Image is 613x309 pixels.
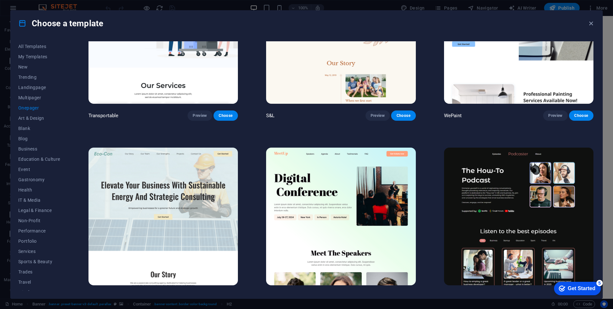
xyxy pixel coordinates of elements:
button: My Templates [18,52,60,62]
span: Multipager [18,95,60,100]
span: Performance [18,228,60,233]
button: Wireframe [18,287,60,297]
span: Non-Profit [18,218,60,223]
button: Onepager [18,103,60,113]
button: IT & Media [18,195,60,205]
span: Legal & Finance [18,208,60,213]
span: Blog [18,136,60,141]
span: Sports & Beauty [18,259,60,264]
span: Health [18,187,60,192]
span: Art & Design [18,116,60,121]
span: Trending [18,75,60,80]
button: Choose [569,110,593,121]
button: Trending [18,72,60,82]
button: Gastronomy [18,175,60,185]
button: Choose [391,110,416,121]
button: New [18,62,60,72]
span: IT & Media [18,198,60,203]
span: Education & Culture [18,157,60,162]
button: Services [18,246,60,256]
span: Landingpage [18,85,60,90]
span: Services [18,249,60,254]
img: Podcaster [444,148,593,285]
span: Travel [18,280,60,285]
span: Gastronomy [18,177,60,182]
img: MeetUp [266,148,416,285]
button: Blank [18,123,60,134]
span: My Templates [18,54,60,59]
button: Business [18,144,60,154]
span: Choose [219,113,233,118]
button: Preview [543,110,567,121]
span: Onepager [18,105,60,110]
span: Business [18,146,60,151]
span: Portfolio [18,239,60,244]
span: Event [18,167,60,172]
button: Travel [18,277,60,287]
button: Multipager [18,93,60,103]
button: All Templates [18,41,60,52]
button: Portfolio [18,236,60,246]
span: All Templates [18,44,60,49]
button: Art & Design [18,113,60,123]
span: Preview [548,113,562,118]
span: Wireframe [18,290,60,295]
button: Preview [188,110,212,121]
h4: Choose a template [18,18,103,28]
button: Non-Profit [18,215,60,226]
p: S&L [266,112,274,119]
button: Health [18,185,60,195]
div: 5 [47,1,54,8]
span: Choose [396,113,410,118]
span: Preview [371,113,385,118]
button: Event [18,164,60,175]
button: Sports & Beauty [18,256,60,267]
button: Blog [18,134,60,144]
span: Choose [574,113,588,118]
p: Transportable [88,112,119,119]
button: Education & Culture [18,154,60,164]
div: Get Started 5 items remaining, 0% complete [5,3,52,17]
button: Performance [18,226,60,236]
button: Preview [365,110,390,121]
button: Legal & Finance [18,205,60,215]
img: Eco-Con [88,148,238,285]
div: Get Started [19,7,46,13]
button: Trades [18,267,60,277]
span: Trades [18,269,60,274]
span: New [18,64,60,69]
p: WePaint [444,112,462,119]
button: Choose [214,110,238,121]
span: Preview [193,113,207,118]
button: Landingpage [18,82,60,93]
span: Blank [18,126,60,131]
